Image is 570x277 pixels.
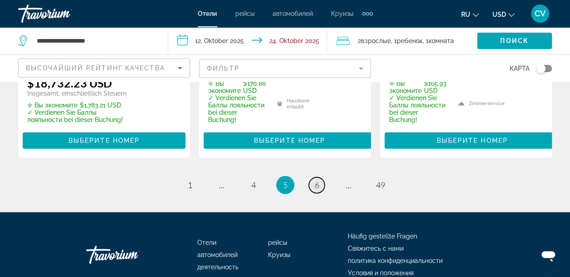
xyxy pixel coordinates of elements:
[197,263,239,271] a: деятельность
[27,90,130,97] p: Insgesamt, einschließlich Steuern
[424,80,447,94] font: $165.93 USD
[346,180,351,190] span: ...
[80,102,121,109] font: $1,783.21 USD
[68,137,140,144] span: Выберите номер
[389,80,422,94] span: ✮ Вы экономите
[197,251,238,258] a: автомобилей
[27,102,78,109] span: ✮ Вы экономите
[168,27,327,54] button: Anreisedatum: 12 Okt 2025 Abreisedatum: 24 Okt 2025
[530,64,552,73] button: Karte umschalten
[18,2,109,25] a: Travorium
[348,245,404,252] a: Свяжитесь с нами
[477,33,552,49] button: Поиск
[219,180,224,190] span: ...
[23,132,185,149] button: Выберите номер
[469,101,505,107] font: Zimmerservice
[436,137,507,144] span: Выберите номер
[429,37,454,44] span: Комната
[26,63,182,73] mat-select: Sortieren nach
[500,37,529,44] span: Поиск
[492,8,515,21] button: Währung ändern
[208,80,241,94] span: ✮ Вы экономите
[268,251,290,258] a: Круизы
[268,239,287,246] a: рейсы
[385,132,560,149] button: Выберите номер
[188,180,192,190] span: 1
[283,180,287,190] span: 5
[423,37,429,44] font: , 1
[348,233,417,240] a: Häufig gestellte Fragen
[358,37,361,44] font: 2
[492,11,506,18] span: USD
[331,10,353,17] a: Круизы
[361,37,391,44] span: Взрослые
[273,10,313,17] a: автомобилей
[27,109,130,123] p: ✓ Verdienen Sie Баллы лояльности bei dieser Buchung!
[534,241,563,270] iframe: Schaltfläche zum Öffnen des Messaging-Fensters
[287,98,320,110] font: Haustiere erlaubt
[391,37,397,44] font: , 1
[397,37,423,44] span: Ребенок
[348,257,443,264] a: политика конфиденциальности
[27,76,112,90] ins: $18,732.23 USD
[389,94,447,123] p: ✓ Verdienen Sie Баллы лояльности bei dieser Buchung!
[510,62,530,75] span: карта
[315,180,319,190] span: 6
[243,80,266,94] font: $170.88 USD
[204,132,375,149] button: Выберите номер
[362,6,373,21] button: Zusätzliche Navigationselemente
[385,135,560,145] a: Выберите номер
[535,9,546,18] span: CV
[18,176,552,194] nav: Paginierung
[26,64,165,72] span: Высочайший рейтинг качества
[198,10,217,17] a: Отели
[528,4,552,23] button: Benutzermenü
[86,241,177,268] a: Travorium
[23,135,185,145] a: Выберите номер
[208,94,266,123] p: ✓ Verdienen Sie Баллы лояльности bei dieser Buchung!
[251,180,256,190] span: 4
[204,135,375,145] a: Выберите номер
[197,239,216,246] a: Отели
[254,137,325,144] span: Выберите номер
[376,180,385,190] span: 49
[461,8,479,21] button: Sprache ändern
[348,269,414,277] a: Условия и положения
[235,10,254,17] a: рейсы
[327,27,477,54] button: Reisende: 2 Erwachsene, 1 Kind
[199,58,371,78] button: Filter
[461,11,470,18] span: ru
